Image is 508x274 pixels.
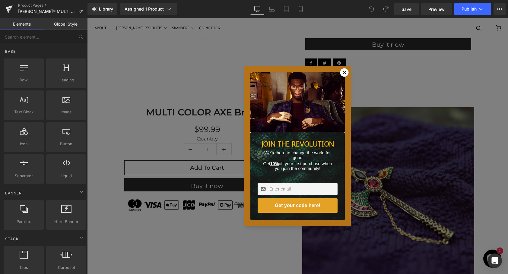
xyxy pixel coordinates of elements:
span: Library [99,6,113,12]
button: Publish [454,3,491,15]
span: Row [5,77,42,83]
a: Mobile [294,3,308,15]
span: Icon [5,141,42,147]
span: Banner [5,190,22,196]
a: Preview [421,3,452,15]
button: Redo [380,3,392,15]
span: Heading [48,77,84,83]
span: Preview [428,6,445,12]
a: Tablet [279,3,294,15]
div: Open Intercom Messenger [487,254,502,268]
span: Parallax [5,219,42,225]
span: Text Block [5,109,42,115]
button: Undo [365,3,377,15]
span: Tabs [5,264,42,271]
span: Separator [5,173,42,179]
a: New Library [87,3,117,15]
span: [PERSON_NAME]® MULTI COLOR AXE | Crystal Unisex Brooch [18,9,76,14]
div: Assigned 1 Product [125,6,172,12]
span: Button [48,141,84,147]
span: Publish [462,7,477,11]
button: More [494,3,506,15]
a: Laptop [265,3,279,15]
span: Carousel [48,264,84,271]
a: Global Style [44,18,87,30]
a: Product Pages [18,3,87,8]
span: Liquid [48,173,84,179]
span: Save [402,6,411,12]
a: Desktop [250,3,265,15]
span: Stack [5,236,19,242]
span: Base [5,49,16,54]
span: Image [48,109,84,115]
span: Hero Banner [48,219,84,225]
